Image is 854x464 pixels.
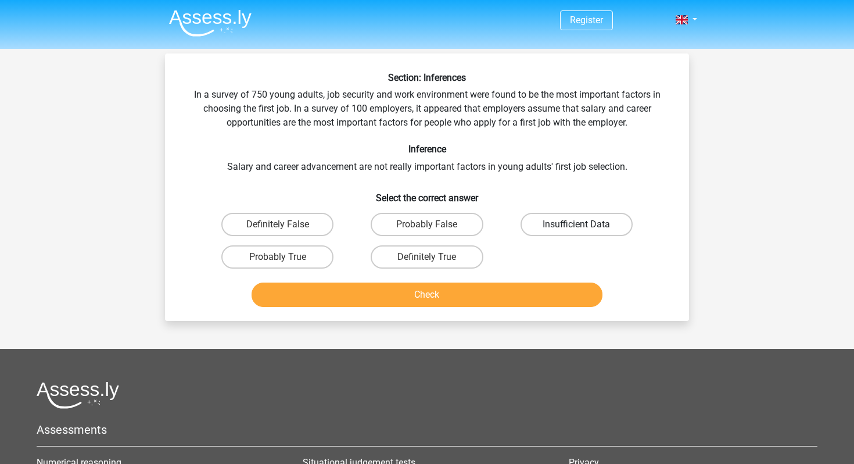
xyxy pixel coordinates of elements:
[37,423,817,437] h5: Assessments
[37,381,119,409] img: Assessly logo
[371,245,483,269] label: Definitely True
[371,213,483,236] label: Probably False
[521,213,633,236] label: Insufficient Data
[252,283,603,307] button: Check
[170,72,684,312] div: In a survey of 750 young adults, job security and work environment were found to be the most impo...
[221,213,333,236] label: Definitely False
[570,15,603,26] a: Register
[184,72,670,83] h6: Section: Inferences
[221,245,333,269] label: Probably True
[184,144,670,155] h6: Inference
[184,183,670,204] h6: Select the correct answer
[169,9,252,37] img: Assessly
